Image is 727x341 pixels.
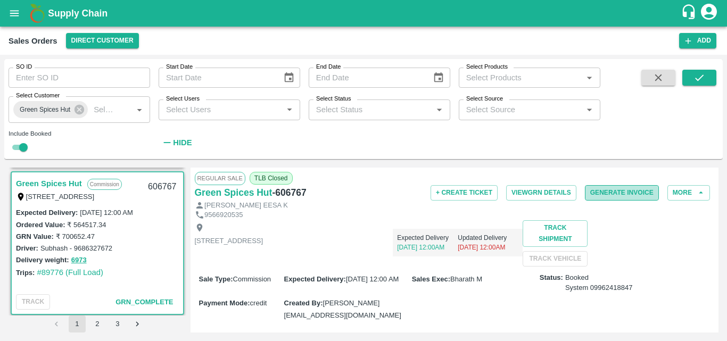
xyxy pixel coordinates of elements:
label: Ordered Value: [16,221,65,229]
button: open drawer [2,1,27,26]
label: ₹ 700652.47 [56,232,95,240]
button: ViewGRN Details [506,185,576,201]
input: End Date [309,68,425,88]
nav: pagination navigation [47,315,148,332]
input: Select Source [462,103,580,117]
label: Sales Exec : [412,275,450,283]
input: Select Customer [89,103,115,117]
label: Select Products [466,63,508,71]
p: [DATE] 12:00AM [458,243,518,252]
button: Select DC [66,33,139,48]
label: [STREET_ADDRESS] [26,193,95,201]
p: Updated Delivery [458,233,518,243]
span: TLB Closed [250,172,293,185]
button: Go to next page [129,315,146,332]
button: Track Shipment [523,220,588,247]
p: Expected Delivery [397,233,458,243]
label: Driver: [16,244,38,252]
span: [PERSON_NAME][EMAIL_ADDRESS][DOMAIN_NAME] [284,299,401,319]
b: Supply Chain [48,8,108,19]
span: Green Spices Hut [13,104,77,115]
button: Hide [159,134,195,152]
input: Enter SO ID [9,68,150,88]
button: Open [582,103,596,117]
label: Sale Type : [199,275,233,283]
p: 9566920535 [204,210,243,220]
a: Supply Chain [48,6,681,21]
button: Choose date [428,68,449,88]
div: Sales Orders [9,34,57,48]
input: Start Date [159,68,275,88]
label: Payment Mode : [199,299,250,307]
span: Commission [233,275,271,283]
div: Include Booked [9,129,150,138]
button: Add [679,33,716,48]
input: Select Users [162,103,279,117]
label: End Date [316,63,341,71]
button: + Create Ticket [431,185,498,201]
label: ₹ 564517.34 [67,221,106,229]
img: logo [27,3,48,24]
label: Select Users [166,95,200,103]
button: Generate Invoice [585,185,659,201]
button: Go to page 3 [109,315,126,332]
label: Delivery weight: [16,256,69,264]
p: [DATE] 12:00AM [397,243,458,252]
p: [STREET_ADDRESS] [195,236,263,246]
span: [DATE] 12:00 AM [346,275,399,283]
span: Regular Sale [195,172,245,185]
button: Open [432,103,446,117]
input: Select Status [312,103,429,117]
div: System 09962418847 [565,283,633,293]
label: Created By : [284,299,323,307]
label: Expected Delivery : [284,275,346,283]
label: Select Status [316,95,351,103]
label: Status: [540,273,563,283]
div: Green Spices Hut [13,101,88,118]
button: Go to page 2 [89,315,106,332]
button: Choose date [279,68,299,88]
div: 606767 [142,174,183,199]
h6: - 606767 [272,185,306,200]
strong: Hide [173,138,192,147]
label: Subhash - 9686327672 [40,244,112,252]
p: [PERSON_NAME] EESA K [204,201,288,211]
label: SO ID [16,63,32,71]
span: Bharath M [450,275,482,283]
button: Open [582,71,596,85]
label: Start Date [166,63,193,71]
label: Select Source [466,95,503,103]
div: account of current user [699,2,718,24]
button: 6973 [71,254,87,267]
label: Select Customer [16,92,60,100]
p: Commission [87,179,122,190]
button: Open [133,103,146,117]
button: page 1 [69,315,86,332]
label: [DATE] 12:00 AM [80,209,133,217]
div: customer-support [681,4,699,23]
label: GRN Value: [16,232,54,240]
span: Booked [565,273,633,293]
a: #89776 (Full Load) [37,268,103,277]
button: More [667,185,710,201]
button: Open [283,103,296,117]
a: Green Spices Hut [16,177,82,190]
input: Select Products [462,71,580,85]
label: Trips: [16,269,35,277]
label: Expected Delivery : [16,209,78,217]
span: credit [250,299,267,307]
a: Green Spices Hut [195,185,272,200]
span: GRN_Complete [115,298,173,306]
